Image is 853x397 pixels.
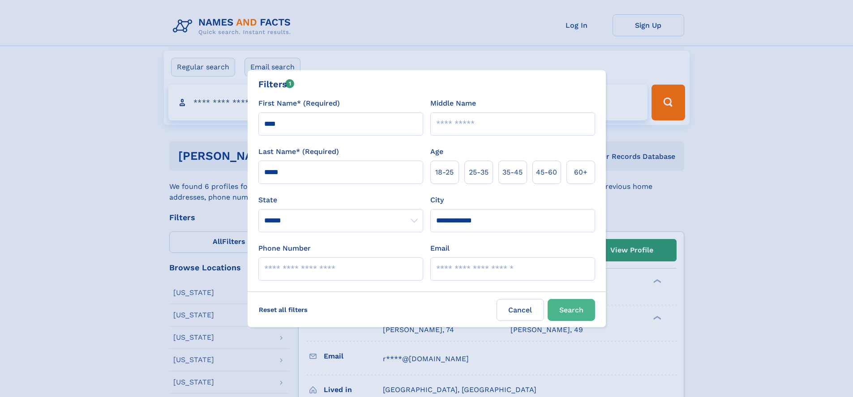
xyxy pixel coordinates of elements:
[258,146,339,157] label: Last Name* (Required)
[435,167,454,178] span: 18‑25
[430,195,444,205] label: City
[258,98,340,109] label: First Name* (Required)
[469,167,489,178] span: 25‑35
[258,195,423,205] label: State
[497,299,544,321] label: Cancel
[258,243,311,254] label: Phone Number
[430,98,476,109] label: Middle Name
[548,299,595,321] button: Search
[430,146,443,157] label: Age
[253,299,313,320] label: Reset all filters
[430,243,450,254] label: Email
[502,167,523,178] span: 35‑45
[258,77,295,91] div: Filters
[574,167,587,178] span: 60+
[536,167,557,178] span: 45‑60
